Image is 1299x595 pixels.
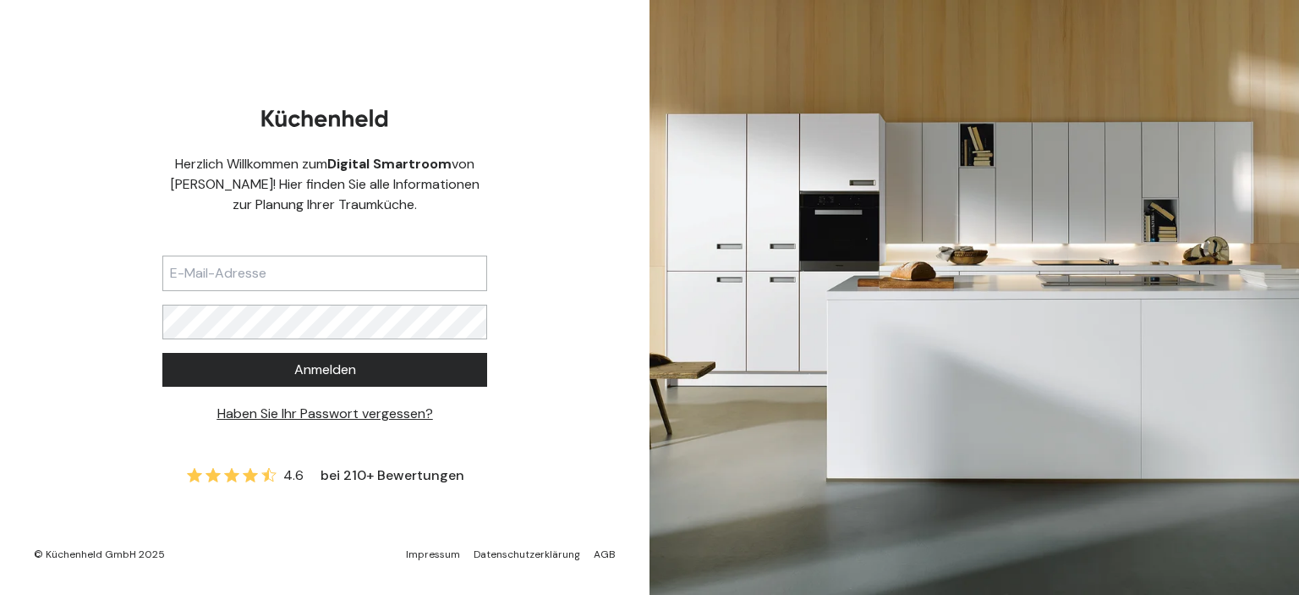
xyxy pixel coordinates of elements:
[162,154,487,215] div: Herzlich Willkommen zum von [PERSON_NAME]! Hier finden Sie alle Informationen zur Planung Ihrer T...
[261,109,388,127] img: Kuechenheld logo
[283,466,304,486] span: 4.6
[594,548,616,561] a: AGB
[294,360,356,380] span: Anmelden
[321,466,464,486] span: bei 210+ Bewertungen
[474,548,580,561] a: Datenschutzerklärung
[162,256,487,291] input: E-Mail-Adresse
[217,405,433,422] a: Haben Sie Ihr Passwort vergessen?
[34,548,165,561] div: © Küchenheld GmbH 2025
[406,548,460,561] a: Impressum
[162,353,487,387] button: Anmelden
[327,155,452,173] b: Digital Smartroom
